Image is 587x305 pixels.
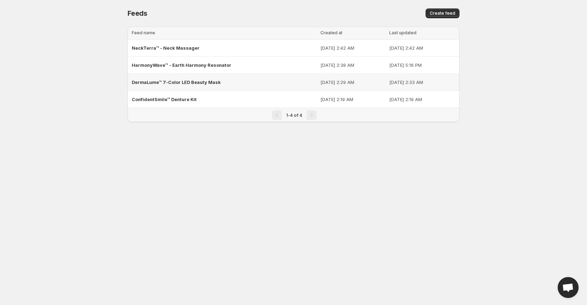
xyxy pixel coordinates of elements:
span: HarmonyWave™ - Earth Harmony Resonator [132,62,231,68]
nav: Pagination [128,108,459,122]
p: [DATE] 2:42 AM [389,44,455,51]
p: [DATE] 2:42 AM [320,44,385,51]
span: 1-4 of 4 [286,113,302,118]
span: Last updated [389,30,416,35]
a: Open chat [558,277,579,298]
p: [DATE] 2:33 AM [389,79,455,86]
span: Feeds [128,9,147,17]
span: ConfidentSmile™ Denture Kit [132,97,197,102]
p: [DATE] 2:38 AM [320,62,385,69]
span: Feed name [132,30,155,35]
p: [DATE] 5:16 PM [389,62,455,69]
span: NeckTerra™ - Neck Massager [132,45,200,51]
p: [DATE] 2:29 AM [320,79,385,86]
span: DermaLume™ 7-Color LED Beauty Mask [132,79,221,85]
button: Create feed [426,8,459,18]
p: [DATE] 2:19 AM [320,96,385,103]
span: Created at [320,30,342,35]
span: Create feed [430,10,455,16]
p: [DATE] 2:19 AM [389,96,455,103]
